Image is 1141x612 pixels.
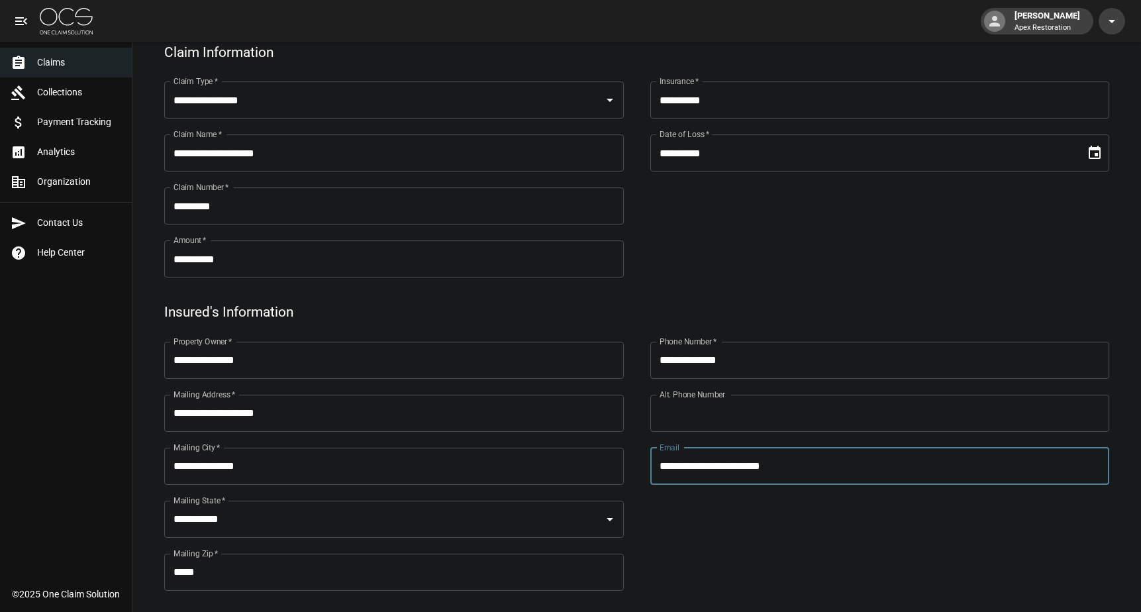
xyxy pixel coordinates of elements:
span: Help Center [37,246,121,260]
span: Analytics [37,145,121,159]
span: Contact Us [37,216,121,230]
label: Mailing Zip [174,548,219,559]
label: Mailing City [174,442,221,453]
label: Claim Type [174,76,218,87]
div: © 2025 One Claim Solution [12,587,120,601]
label: Amount [174,234,207,246]
button: Open [601,510,619,529]
label: Date of Loss [660,128,709,140]
label: Claim Number [174,181,228,193]
label: Phone Number [660,336,717,347]
label: Mailing State [174,495,225,506]
span: Claims [37,56,121,70]
span: Collections [37,85,121,99]
span: Organization [37,175,121,189]
label: Alt. Phone Number [660,389,725,400]
button: Open [601,91,619,109]
label: Email [660,442,679,453]
label: Property Owner [174,336,232,347]
p: Apex Restoration [1015,23,1080,34]
span: Payment Tracking [37,115,121,129]
div: [PERSON_NAME] [1009,9,1085,33]
button: Choose date, selected date is Oct 7, 2025 [1081,140,1108,166]
img: ocs-logo-white-transparent.png [40,8,93,34]
label: Mailing Address [174,389,235,400]
button: open drawer [8,8,34,34]
label: Claim Name [174,128,222,140]
label: Insurance [660,76,699,87]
